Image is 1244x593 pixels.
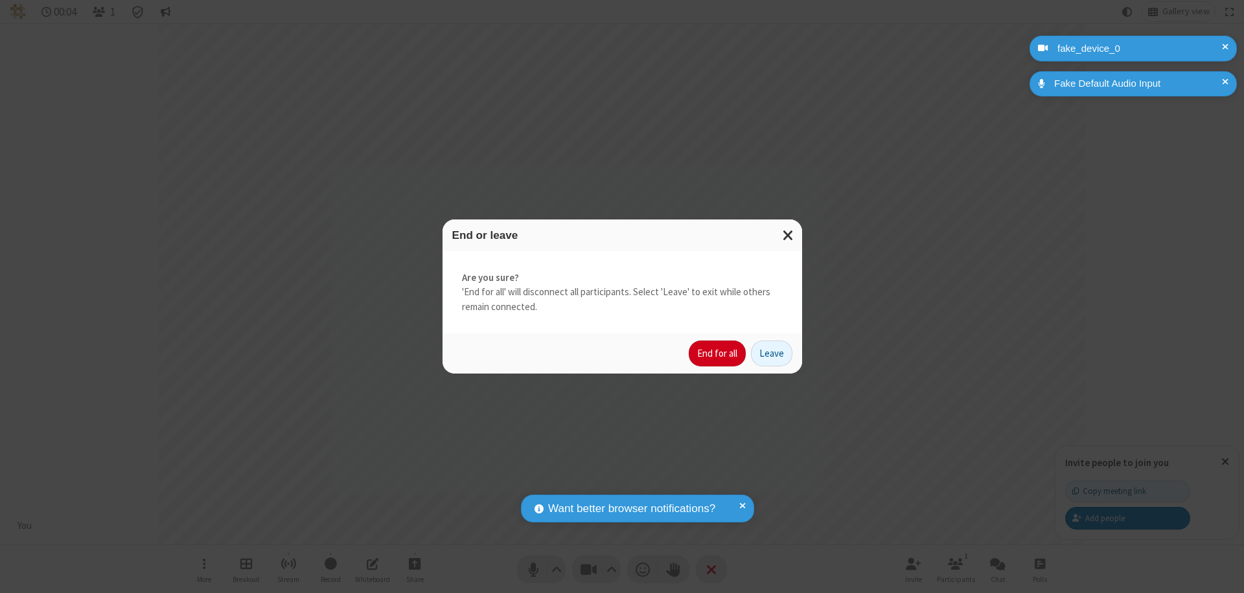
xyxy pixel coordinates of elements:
[1050,76,1227,91] div: Fake Default Audio Input
[462,271,783,285] strong: Are you sure?
[452,229,792,241] h3: End or leave
[548,500,715,517] span: Want better browser notifications?
[689,341,746,366] button: End for all
[443,251,802,334] div: 'End for all' will disconnect all participants. Select 'Leave' to exit while others remain connec...
[1053,41,1227,56] div: fake_device_0
[751,341,792,366] button: Leave
[775,219,802,251] button: Close modal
